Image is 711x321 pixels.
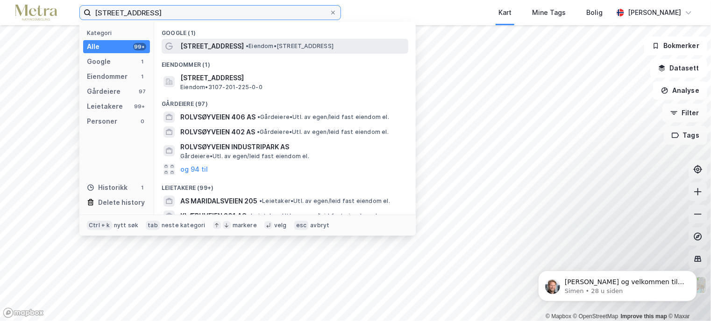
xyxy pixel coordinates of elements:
[180,210,246,222] span: KLÆBUVEIEN 201 AS
[257,128,260,135] span: •
[139,73,146,80] div: 1
[154,22,416,39] div: Google (1)
[274,222,287,229] div: velg
[87,29,150,36] div: Kategori
[180,153,309,160] span: Gårdeiere • Utl. av egen/leid fast eiendom el.
[91,6,329,20] input: Søk på adresse, matrikkel, gårdeiere, leietakere eller personer
[87,101,123,112] div: Leietakere
[154,93,416,110] div: Gårdeiere (97)
[180,112,256,123] span: ROLVSØYVEIEN 406 AS
[114,222,139,229] div: nytt søk
[180,164,208,175] button: og 94 til
[248,212,251,219] span: •
[139,58,146,65] div: 1
[87,221,112,230] div: Ctrl + k
[246,42,249,49] span: •
[139,184,146,191] div: 1
[257,113,389,121] span: Gårdeiere • Utl. av egen/leid fast eiendom el.
[180,126,255,138] span: ROLVSØYVEIEN 402 AS
[139,118,146,125] div: 0
[257,113,260,120] span: •
[139,88,146,95] div: 97
[180,84,263,91] span: Eiendom • 3107-201-225-0-0
[246,42,334,50] span: Eiendom • [STREET_ADDRESS]
[87,56,111,67] div: Google
[146,221,160,230] div: tab
[133,103,146,110] div: 99+
[154,177,416,194] div: Leietakere (99+)
[573,313,619,320] a: OpenStreetMap
[154,54,416,70] div: Eiendommer (1)
[87,86,121,97] div: Gårdeiere
[87,116,117,127] div: Personer
[628,7,681,18] div: [PERSON_NAME]
[532,7,566,18] div: Mine Tags
[98,197,145,208] div: Delete history
[664,126,707,145] button: Tags
[87,41,100,52] div: Alle
[257,128,389,136] span: Gårdeiere • Utl. av egen/leid fast eiendom el.
[662,104,707,122] button: Filter
[87,182,128,193] div: Historikk
[15,5,57,21] img: metra-logo.256734c3b2bbffee19d4.png
[546,313,571,320] a: Mapbox
[233,222,257,229] div: markere
[248,212,379,220] span: Leietaker • Utl. av egen/leid fast eiendom el.
[259,197,390,205] span: Leietaker • Utl. av egen/leid fast eiendom el.
[524,251,711,316] iframe: Intercom notifications melding
[653,81,707,100] button: Analyse
[259,197,262,204] span: •
[162,222,206,229] div: neste kategori
[310,222,329,229] div: avbryt
[644,36,707,55] button: Bokmerker
[3,307,44,318] a: Mapbox homepage
[294,221,309,230] div: esc
[180,195,257,207] span: AS MARIDALSVEIEN 205
[133,43,146,50] div: 99+
[498,7,512,18] div: Kart
[586,7,603,18] div: Bolig
[180,141,405,153] span: ROLVSØYVEIEN INDUSTRIPARK AS
[621,313,667,320] a: Improve this map
[650,59,707,77] button: Datasett
[180,41,244,52] span: [STREET_ADDRESS]
[87,71,128,82] div: Eiendommer
[180,72,405,84] span: [STREET_ADDRESS]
